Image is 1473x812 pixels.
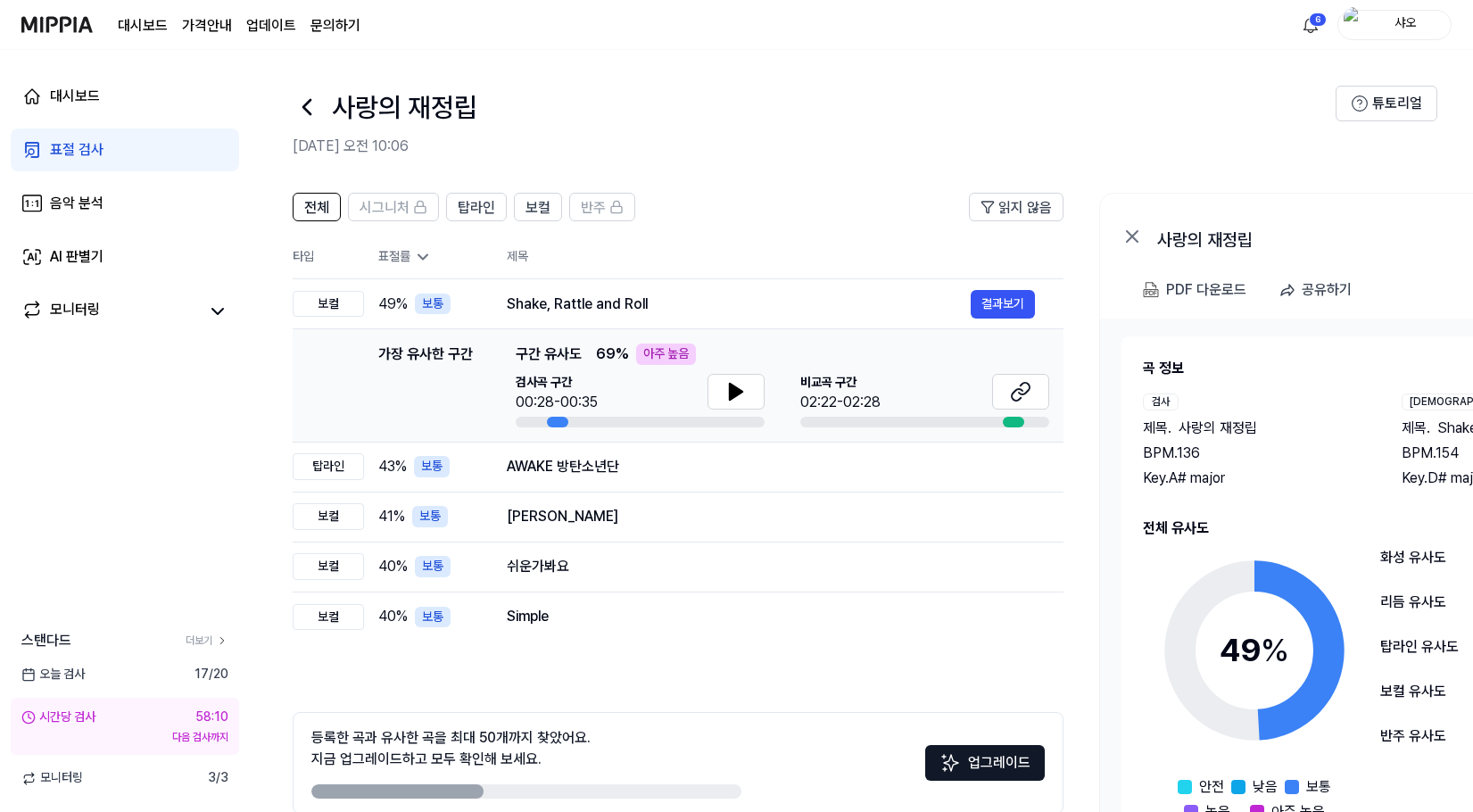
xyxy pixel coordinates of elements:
span: 읽지 않음 [998,197,1052,219]
div: 탑라인 유사도 [1380,636,1466,658]
button: 읽지 않음 [969,193,1063,221]
div: 보컬 [293,604,364,631]
div: 보통 [414,456,450,477]
div: 보통 [412,506,448,527]
div: 보통 [415,607,451,628]
span: 탑라인 [458,197,495,219]
button: 시그니처 [348,193,439,221]
span: 제목 . [1143,418,1171,439]
span: 낮음 [1253,776,1278,798]
div: 공유하기 [1302,278,1352,302]
div: 보컬 [293,553,364,580]
div: 표절 검사 [50,139,103,161]
div: AWAKE 방탄소년단 [507,456,1035,477]
span: 보컬 [525,197,550,219]
button: 전체 [293,193,341,221]
img: Sparkles [939,752,961,774]
div: 표절률 [378,248,478,266]
div: 샤오 [1370,14,1440,34]
h1: 사랑의 재정립 [332,88,477,126]
button: 탑라인 [446,193,507,221]
div: 모니터링 [50,299,100,324]
th: 제목 [507,236,1063,278]
a: AI 판별기 [11,236,239,278]
th: 타입 [293,236,364,279]
span: 40 % [378,606,408,627]
button: PDF 다운로드 [1139,272,1250,308]
span: 비교곡 구간 [800,374,881,392]
button: 반주 [569,193,635,221]
a: 모니터링 [21,299,200,324]
button: 결과보기 [971,290,1035,319]
div: 보컬 유사도 [1380,681,1466,702]
span: 반주 [581,197,606,219]
div: 보컬 [293,291,364,318]
div: [PERSON_NAME] [507,506,1035,527]
a: 표절 검사 [11,128,239,171]
div: 화성 유사도 [1380,547,1466,568]
div: BPM. 136 [1143,443,1366,464]
div: 대시보드 [50,86,100,107]
div: Key. A# major [1143,468,1366,489]
span: 오늘 검사 [21,666,85,684]
span: 17 / 20 [194,666,228,684]
button: 업그레이드 [925,745,1045,781]
span: 49 % [378,294,408,315]
div: 다음 검사까지 [21,730,228,745]
span: 43 % [378,456,407,477]
div: 음악 분석 [50,193,103,214]
div: 쉬운가봐요 [507,556,1035,577]
a: Sparkles업그레이드 [925,760,1045,777]
span: 모니터링 [21,769,83,787]
span: 40 % [378,556,408,577]
div: 02:22-02:28 [800,392,881,413]
a: 더보기 [186,634,228,649]
div: 보컬 [293,503,364,530]
div: 49 [1220,626,1289,675]
div: 00:28-00:35 [516,392,598,413]
button: 튜토리얼 [1336,86,1437,121]
button: profile샤오 [1337,10,1452,40]
div: Simple [507,606,1035,627]
div: AI 판별기 [50,246,103,268]
div: Shake, Rattle and Roll [507,294,971,315]
div: 58:10 [195,708,228,726]
span: 사랑의 재정립 [1179,418,1257,439]
div: 등록한 곡과 유사한 곡을 최대 50개까지 찾았어요. 지금 업그레이드하고 모두 확인해 보세요. [311,727,591,770]
a: 음악 분석 [11,182,239,225]
button: 보컬 [514,193,562,221]
img: PDF Download [1143,282,1159,298]
span: % [1261,631,1289,669]
a: 문의하기 [310,15,360,37]
div: 탑라인 [293,453,364,480]
span: 구간 유사도 [516,344,582,365]
button: 가격안내 [182,15,232,37]
span: 69 % [596,344,629,365]
div: 아주 높음 [636,344,696,365]
span: 제목 . [1402,418,1430,439]
button: 공유하기 [1271,272,1366,308]
span: 스탠다드 [21,630,71,651]
span: 검사곡 구간 [516,374,598,392]
span: 보통 [1306,776,1331,798]
div: 시간당 검사 [21,708,95,726]
div: 보통 [415,294,451,315]
h2: [DATE] 오전 10:06 [293,136,1336,157]
span: 41 % [378,506,405,527]
div: 보통 [415,556,451,577]
div: 반주 유사도 [1380,725,1466,747]
a: 대시보드 [118,15,168,37]
a: 업데이트 [246,15,296,37]
img: 알림 [1300,14,1321,36]
div: 가장 유사한 구간 [378,344,473,427]
button: 알림6 [1296,11,1325,39]
div: 6 [1309,12,1327,27]
div: 리듬 유사도 [1380,592,1466,613]
span: 안전 [1199,776,1224,798]
span: 3 / 3 [208,769,228,787]
div: PDF 다운로드 [1166,278,1246,302]
div: 검사 [1143,394,1179,410]
span: 시그니처 [360,197,410,219]
a: 대시보드 [11,75,239,118]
